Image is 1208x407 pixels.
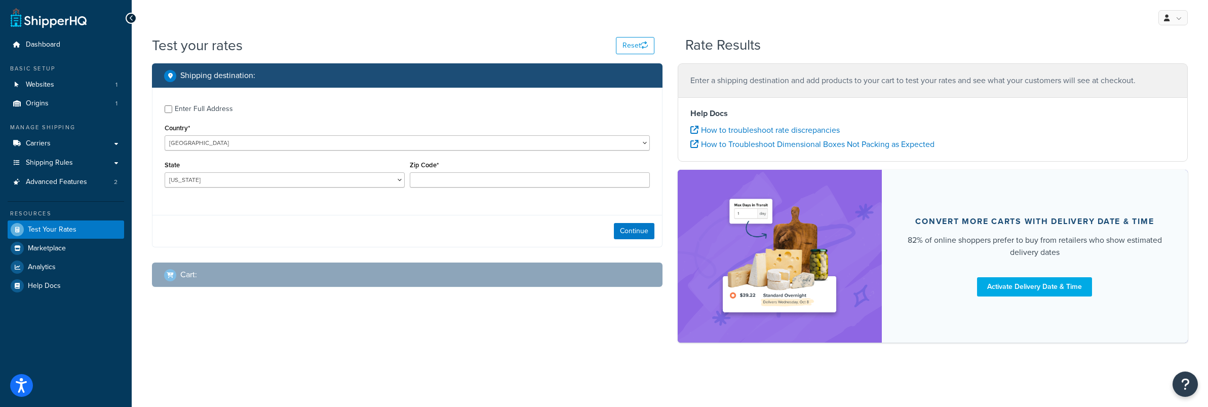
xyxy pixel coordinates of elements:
span: Help Docs [28,282,61,290]
span: Analytics [28,263,56,272]
div: Enter Full Address [175,102,233,116]
span: 2 [114,178,118,187]
label: Zip Code* [410,161,439,169]
a: Origins1 [8,94,124,113]
span: Origins [26,99,49,108]
button: Reset [616,37,654,54]
span: Shipping Rules [26,159,73,167]
span: Test Your Rates [28,226,76,234]
h2: Rate Results [685,38,761,53]
label: State [165,161,180,169]
div: Convert more carts with delivery date & time [915,216,1154,227]
a: Marketplace [8,239,124,257]
input: Enter Full Address [165,105,172,113]
div: 82% of online shoppers prefer to buy from retailers who show estimated delivery dates [906,234,1164,258]
span: Websites [26,81,54,89]
span: Marketplace [28,244,66,253]
a: Shipping Rules [8,154,124,172]
a: Help Docs [8,277,124,295]
h2: Shipping destination : [180,71,255,80]
a: How to Troubleshoot Dimensional Boxes Not Packing as Expected [690,138,934,150]
span: Dashboard [26,41,60,49]
img: feature-image-ddt-36eae7f7280da8017bfb280eaccd9c446f90b1fe08728e4019434db127062ab4.png [716,185,843,327]
div: Resources [8,209,124,218]
a: Test Your Rates [8,220,124,239]
h1: Test your rates [152,35,243,55]
div: Basic Setup [8,64,124,73]
h2: Cart : [180,270,197,279]
h4: Help Docs [690,107,1176,120]
a: Websites1 [8,76,124,94]
a: How to troubleshoot rate discrepancies [690,124,840,136]
label: Country* [165,124,190,132]
a: Advanced Features2 [8,173,124,192]
li: Advanced Features [8,173,124,192]
a: Carriers [8,134,124,153]
a: Dashboard [8,35,124,54]
button: Continue [614,223,654,239]
li: Websites [8,76,124,94]
span: 1 [115,81,118,89]
button: Open Resource Center [1173,372,1198,397]
span: Advanced Features [26,178,87,187]
span: Carriers [26,139,51,148]
a: Activate Delivery Date & Time [977,277,1092,297]
div: Manage Shipping [8,123,124,132]
li: Origins [8,94,124,113]
a: Analytics [8,258,124,276]
p: Enter a shipping destination and add products to your cart to test your rates and see what your c... [690,73,1176,88]
span: 1 [115,99,118,108]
